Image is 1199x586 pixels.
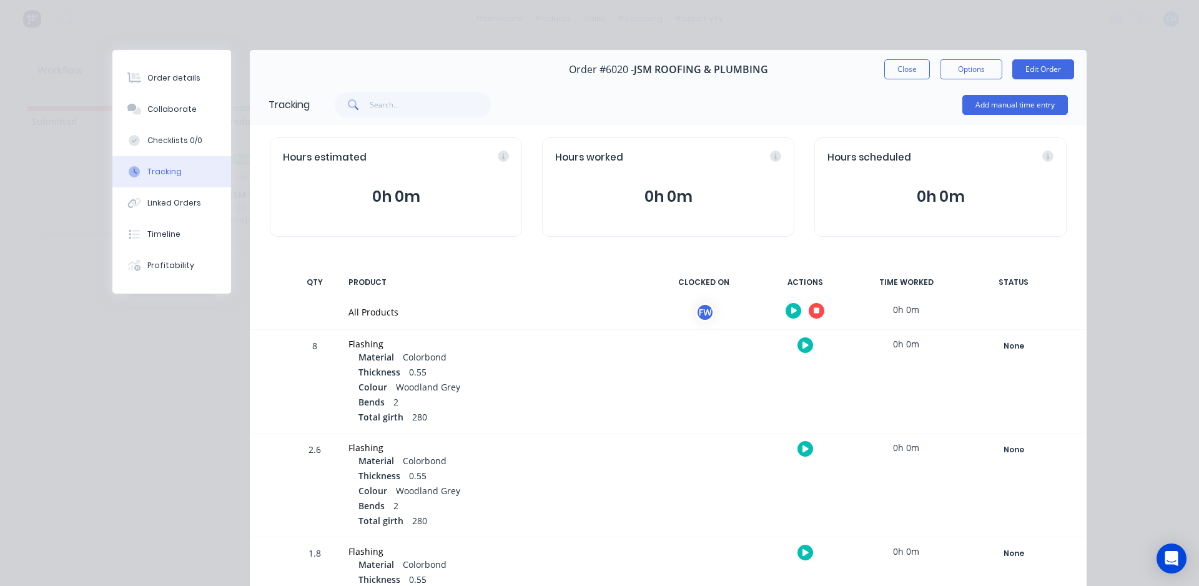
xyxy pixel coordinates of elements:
[358,380,642,395] div: Woodland Grey
[940,59,1002,79] button: Options
[358,469,642,484] div: 0.55
[358,499,642,514] div: 2
[348,441,642,454] div: Flashing
[358,454,394,467] span: Material
[358,365,642,380] div: 0.55
[884,59,930,79] button: Close
[112,219,231,250] button: Timeline
[859,295,953,324] div: 0h 0m
[147,135,202,146] div: Checklists 0/0
[358,558,394,571] span: Material
[358,380,387,394] span: Colour
[358,454,642,469] div: Colorbond
[358,350,642,365] div: Colorbond
[147,229,180,240] div: Timeline
[296,435,333,537] div: 2.6
[112,125,231,156] button: Checklists 0/0
[112,250,231,281] button: Profitability
[859,537,953,565] div: 0h 0m
[827,151,911,165] span: Hours scheduled
[370,92,491,117] input: Search...
[969,442,1058,458] div: None
[112,62,231,94] button: Order details
[283,185,509,209] button: 0h 0m
[962,95,1068,115] button: Add manual time entry
[555,151,623,165] span: Hours worked
[358,350,394,364] span: Material
[348,337,642,350] div: Flashing
[147,72,200,84] div: Order details
[358,514,642,529] div: 280
[555,185,781,209] button: 0h 0m
[147,104,197,115] div: Collaborate
[112,156,231,187] button: Tracking
[358,484,387,497] span: Colour
[358,395,642,410] div: 2
[968,545,1059,562] button: None
[147,197,201,209] div: Linked Orders
[827,185,1053,209] button: 0h 0m
[358,410,642,425] div: 280
[358,558,642,573] div: Colorbond
[358,484,642,499] div: Woodland Grey
[358,469,400,482] span: Thickness
[1157,544,1187,574] div: Open Intercom Messenger
[859,330,953,358] div: 0h 0m
[348,545,642,558] div: Flashing
[859,269,953,295] div: TIME WORKED
[960,269,1067,295] div: STATUS
[859,434,953,462] div: 0h 0m
[147,260,194,271] div: Profitability
[283,151,367,165] span: Hours estimated
[758,269,852,295] div: ACTIONS
[696,303,714,322] div: FW
[634,64,768,76] span: JSM ROOFING & PLUMBING
[358,514,403,527] span: Total girth
[147,166,182,177] div: Tracking
[969,545,1058,562] div: None
[358,573,400,586] span: Thickness
[269,97,310,112] div: Tracking
[358,395,385,409] span: Bends
[348,305,642,319] div: All Products
[341,269,649,295] div: PRODUCT
[969,338,1058,354] div: None
[968,337,1059,355] button: None
[112,187,231,219] button: Linked Orders
[296,332,333,433] div: 8
[112,94,231,125] button: Collaborate
[657,269,751,295] div: CLOCKED ON
[358,499,385,512] span: Bends
[358,365,400,379] span: Thickness
[358,410,403,424] span: Total girth
[569,64,634,76] span: Order #6020 -
[968,441,1059,459] button: None
[296,269,333,295] div: QTY
[1012,59,1074,79] button: Edit Order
